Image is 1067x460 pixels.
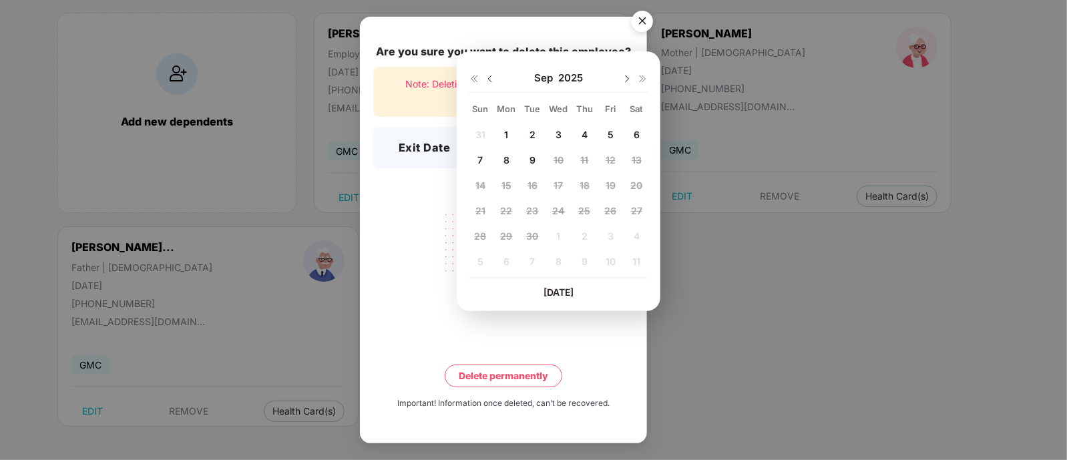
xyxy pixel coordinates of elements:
[608,129,614,140] span: 5
[624,4,660,40] button: Close
[622,73,632,84] img: svg+xml;base64,PHN2ZyBpZD0iRHJvcGRvd24tMzJ4MzIiIHhtbG5zPSJodHRwOi8vd3d3LnczLm9yZy8yMDAwL3N2ZyIgd2...
[547,103,570,115] div: Wed
[397,397,610,410] div: Important! Information once deleted, can’t be recovered.
[599,103,622,115] div: Fri
[521,103,544,115] div: Tue
[582,129,588,140] span: 4
[634,129,640,140] span: 6
[485,73,495,84] img: svg+xml;base64,PHN2ZyBpZD0iRHJvcGRvd24tMzJ4MzIiIHhtbG5zPSJodHRwOi8vd3d3LnczLm9yZy8yMDAwL3N2ZyIgd2...
[573,103,596,115] div: Thu
[373,43,634,60] div: Are you sure you want to delete this employee?
[477,154,483,166] span: 7
[556,129,562,140] span: 3
[504,129,508,140] span: 1
[429,206,578,310] img: svg+xml;base64,PHN2ZyB4bWxucz0iaHR0cDovL3d3dy53My5vcmcvMjAwMC9zdmciIHdpZHRoPSIyMjQiIGhlaWdodD0iMT...
[373,67,634,117] div: Note: Deleting employee will also delete their dependents.
[503,154,509,166] span: 8
[638,73,648,84] img: svg+xml;base64,PHN2ZyB4bWxucz0iaHR0cDovL3d3dy53My5vcmcvMjAwMC9zdmciIHdpZHRoPSIxNiIgaGVpZ2h0PSIxNi...
[625,103,648,115] div: Sat
[624,5,661,42] img: svg+xml;base64,PHN2ZyB4bWxucz0iaHR0cDovL3d3dy53My5vcmcvMjAwMC9zdmciIHdpZHRoPSI1NiIgaGVpZ2h0PSI1Ni...
[558,71,583,85] span: 2025
[445,365,562,387] button: Delete permanently
[529,129,536,140] span: 2
[399,140,451,157] h3: Exit Date
[469,103,492,115] div: Sun
[544,286,574,298] span: [DATE]
[534,71,558,85] span: Sep
[529,154,536,166] span: 9
[495,103,518,115] div: Mon
[469,73,479,84] img: svg+xml;base64,PHN2ZyB4bWxucz0iaHR0cDovL3d3dy53My5vcmcvMjAwMC9zdmciIHdpZHRoPSIxNiIgaGVpZ2h0PSIxNi...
